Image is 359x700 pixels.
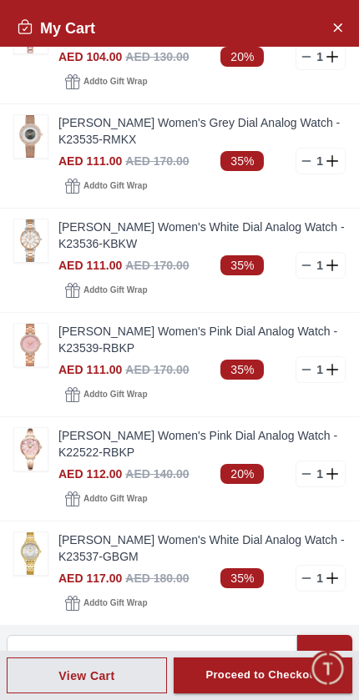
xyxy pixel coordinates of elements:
[17,17,95,40] h2: My Cart
[311,647,339,666] div: Apply
[83,595,147,612] span: Add to Gift Wrap
[310,651,346,687] div: Chat Widget
[14,324,48,366] img: ...
[58,114,346,148] a: [PERSON_NAME] Women's Grey Dial Analog Watch - K23535-RMKX
[220,151,264,171] span: 35%
[125,467,189,481] span: AED 140.00
[220,464,264,484] span: 20%
[58,363,122,376] span: AED 111.00
[220,255,264,275] span: 35%
[83,491,147,507] span: Add to Gift Wrap
[324,13,351,40] button: Close Account
[125,363,189,376] span: AED 170.00
[174,657,352,693] button: Proceed to Checkout
[58,279,154,302] button: Addto Gift Wrap
[313,257,326,274] p: 1
[14,428,48,471] img: ...
[58,383,154,406] button: Addto Gift Wrap
[83,386,147,403] span: Add to Gift Wrap
[313,570,326,587] p: 1
[297,635,352,677] button: Apply
[58,592,154,615] button: Addto Gift Wrap
[58,467,122,481] span: AED 112.00
[58,531,346,565] a: [PERSON_NAME] Women's White Dial Analog Watch - K23537-GBGM
[125,572,189,585] span: AED 180.00
[205,666,320,685] div: Proceed to Checkout
[125,259,189,272] span: AED 170.00
[83,282,147,299] span: Add to Gift Wrap
[58,70,154,93] button: Addto Gift Wrap
[58,487,154,511] button: Addto Gift Wrap
[125,50,189,63] span: AED 130.00
[220,568,264,588] span: 35%
[83,73,147,90] span: Add to Gift Wrap
[313,48,326,65] p: 1
[58,259,122,272] span: AED 111.00
[14,532,48,575] img: ...
[58,174,154,198] button: Addto Gift Wrap
[83,178,147,194] span: Add to Gift Wrap
[14,115,48,158] img: ...
[7,657,167,693] button: View Cart
[125,154,189,168] span: AED 170.00
[58,323,346,356] a: [PERSON_NAME] Women's Pink Dial Analog Watch - K23539-RBKP
[313,466,326,482] p: 1
[58,50,122,63] span: AED 104.00
[313,361,326,378] p: 1
[14,219,48,262] img: ...
[58,154,122,168] span: AED 111.00
[220,360,264,380] span: 35%
[58,219,346,252] a: [PERSON_NAME] Women's White Dial Analog Watch - K23536-KBKW
[58,667,114,684] div: View Cart
[220,47,264,67] span: 20%
[313,153,326,169] p: 1
[58,427,346,461] a: [PERSON_NAME] Women's Pink Dial Analog Watch - K22522-RBKP
[58,572,122,585] span: AED 117.00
